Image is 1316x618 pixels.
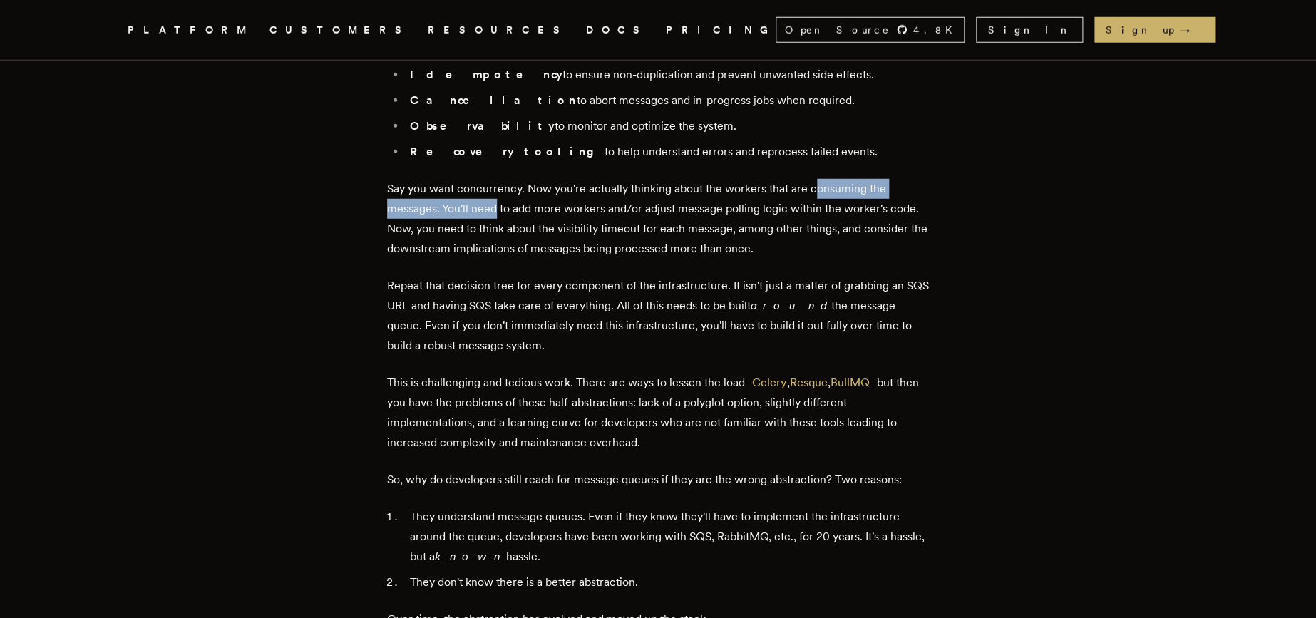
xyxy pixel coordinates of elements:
span: 4.8 K [913,23,961,37]
p: Repeat that decision tree for every component of the infrastructure. It isn't just a matter of gr... [387,276,929,356]
a: CUSTOMERS [269,21,411,39]
li: to abort messages and in-progress jobs when required. [406,91,929,110]
li: to ensure non-duplication and prevent unwanted side effects. [406,65,929,85]
a: Sign In [976,17,1083,43]
span: Open Source [785,23,890,37]
strong: Cancellation [410,93,577,107]
p: This is challenging and tedious work. There are ways to lessen the load - , , - but then you have... [387,373,929,453]
a: Resque [790,376,828,389]
a: Celery [752,376,787,389]
li: They don't know there is a better abstraction. [406,572,929,592]
a: DOCS [586,21,649,39]
li: to monitor and optimize the system. [406,116,929,136]
a: PRICING [666,21,776,39]
a: BullMQ [831,376,870,389]
em: known [435,550,506,563]
strong: Recovery tooling [410,145,605,158]
strong: Observability [410,119,555,133]
a: Sign up [1094,17,1215,43]
button: RESOURCES [428,21,569,39]
strong: Idempotency [410,68,562,81]
p: So, why do developers still reach for message queues if they are the wrong abstraction? Two reasons: [387,470,929,490]
span: → [1180,23,1204,37]
em: around [751,299,831,312]
li: They understand message queues. Even if they know they'll have to implement the infrastructure ar... [406,507,929,567]
p: Say you want concurrency. Now you're actually thinking about the workers that are consuming the m... [387,179,929,259]
button: PLATFORM [128,21,252,39]
li: to help understand errors and reprocess failed events. [406,142,929,162]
